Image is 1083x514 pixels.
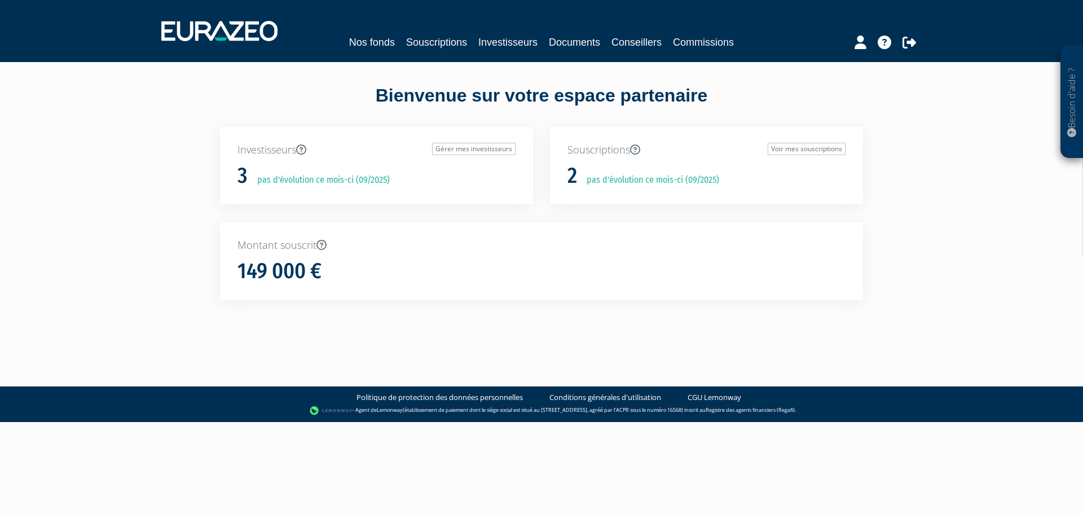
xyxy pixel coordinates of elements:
[249,174,390,187] p: pas d'évolution ce mois-ci (09/2025)
[11,405,1072,416] div: - Agent de (établissement de paiement dont le siège social est situé au [STREET_ADDRESS], agréé p...
[549,34,600,50] a: Documents
[768,143,846,155] a: Voir mes souscriptions
[349,34,395,50] a: Nos fonds
[161,21,278,41] img: 1732889491-logotype_eurazeo_blanc_rvb.png
[688,392,741,403] a: CGU Lemonway
[567,143,846,157] p: Souscriptions
[567,164,577,188] h1: 2
[673,34,734,50] a: Commissions
[237,143,516,157] p: Investisseurs
[310,405,353,416] img: logo-lemonway.png
[706,406,795,414] a: Registre des agents financiers (Regafi)
[377,406,403,414] a: Lemonway
[237,260,322,283] h1: 149 000 €
[1066,51,1078,153] p: Besoin d'aide ?
[478,34,538,50] a: Investisseurs
[237,238,846,253] p: Montant souscrit
[549,392,661,403] a: Conditions générales d'utilisation
[579,174,719,187] p: pas d'évolution ce mois-ci (09/2025)
[212,83,871,127] div: Bienvenue sur votre espace partenaire
[406,34,467,50] a: Souscriptions
[237,164,248,188] h1: 3
[611,34,662,50] a: Conseillers
[356,392,523,403] a: Politique de protection des données personnelles
[432,143,516,155] a: Gérer mes investisseurs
